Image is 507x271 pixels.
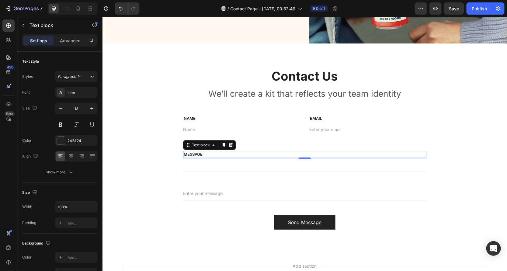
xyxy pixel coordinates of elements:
input: Enter your message [81,170,324,183]
p: Text block [30,22,81,29]
button: Save [444,2,464,15]
div: Add... [68,221,96,226]
div: Size [22,104,38,113]
input: Enter your email [207,106,324,120]
p: MESSAGE [81,134,323,141]
span: Save [449,6,459,11]
button: Send Message [172,198,233,213]
div: Background [22,239,52,248]
p: 7 [40,5,43,12]
button: Show more [22,167,98,178]
p: Settings [30,37,47,44]
span: / [228,5,229,12]
div: 242424 [68,138,96,144]
div: Send Message [186,202,219,209]
div: Font [22,90,30,95]
div: Text block [88,125,109,131]
p: EMAIL [207,99,323,105]
div: Styles [22,74,33,79]
div: Color [22,255,32,260]
iframe: Design area [102,17,507,271]
button: 7 [2,2,45,15]
span: Add section [188,246,217,252]
div: Show more [46,169,74,175]
span: Contact Page - [DATE] 09:52:46 [231,5,296,12]
span: Draft [316,6,325,11]
div: Align [22,152,39,161]
div: Beta [5,111,15,116]
button: Publish [467,2,492,15]
span: Paragraph 1* [58,74,81,79]
div: Text style [22,59,39,64]
button: Paragraph 1* [55,71,98,82]
div: Undo/Redo [115,2,139,15]
div: Width [22,204,32,210]
div: Open Intercom Messenger [486,241,501,256]
input: Auto [55,201,97,212]
div: Publish [472,5,487,12]
div: Color [22,138,32,143]
div: Add... [68,255,96,260]
div: Size [22,189,38,197]
div: 450 [6,65,15,70]
div: Inter [68,90,96,96]
div: Padding [22,220,36,226]
p: Advanced [60,37,81,44]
